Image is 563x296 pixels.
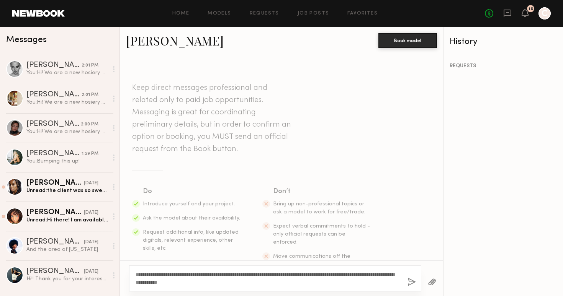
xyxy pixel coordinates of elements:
span: Ask the model about their availability. [143,216,240,221]
div: [PERSON_NAME] [26,91,82,99]
div: [PERSON_NAME] [26,238,84,246]
button: Book model [378,33,437,48]
div: Don’t [273,186,371,197]
a: Home [172,11,190,16]
span: Request additional info, like updated digitals, relevant experience, other skills, etc. [143,230,239,251]
div: Hi!! Thank you for your interest! I do have another booking for [DATE] already. I appreciate you ... [26,275,108,283]
div: You: Hi! We are a new hosiery brand ([PERSON_NAME]), and we're having our next ecom shoot on the ... [26,69,108,76]
a: [PERSON_NAME] [126,32,224,49]
div: [DATE] [84,209,98,216]
div: [PERSON_NAME] [26,150,82,158]
div: [DATE] [84,268,98,275]
a: Requests [250,11,279,16]
div: And the area of [US_STATE] [26,246,108,253]
span: Expect verbal commitments to hold - only official requests can be enforced. [273,224,370,245]
div: [PERSON_NAME] [26,209,84,216]
div: 2:01 PM [82,62,98,69]
div: Unread: the client was so sweet and awesome to work with! [26,187,108,194]
div: Unread: Hi there! I am available for [DATE] and still interested; Looking forward to more details... [26,216,108,224]
div: Do [143,186,241,197]
div: You: Bumping this up! [26,158,108,165]
a: Favorites [347,11,378,16]
span: Move communications off the platform. [273,254,350,267]
a: Book model [378,37,437,43]
div: REQUESTS [450,63,557,69]
span: Messages [6,36,47,44]
div: [PERSON_NAME] [26,268,84,275]
span: Bring up non-professional topics or ask a model to work for free/trade. [273,202,365,215]
div: You: Hi! We are a new hosiery brand ([PERSON_NAME]), and we're having our next ecom shoot on the ... [26,99,108,106]
div: 16 [529,7,533,11]
div: [PERSON_NAME] [26,62,82,69]
div: History [450,37,557,46]
div: You: Hi! We are a new hosiery brand ([PERSON_NAME]), and we're having our next ecom shoot on the ... [26,128,108,135]
div: [PERSON_NAME] [26,120,81,128]
div: [DATE] [84,239,98,246]
div: [PERSON_NAME] [26,179,84,187]
div: 2:00 PM [81,121,98,128]
a: C [538,7,551,20]
a: Models [208,11,231,16]
span: Introduce yourself and your project. [143,202,235,207]
div: 2:01 PM [82,91,98,99]
div: 1:59 PM [82,150,98,158]
div: [DATE] [84,180,98,187]
header: Keep direct messages professional and related only to paid job opportunities. Messaging is great ... [132,82,293,155]
a: Job Posts [298,11,329,16]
